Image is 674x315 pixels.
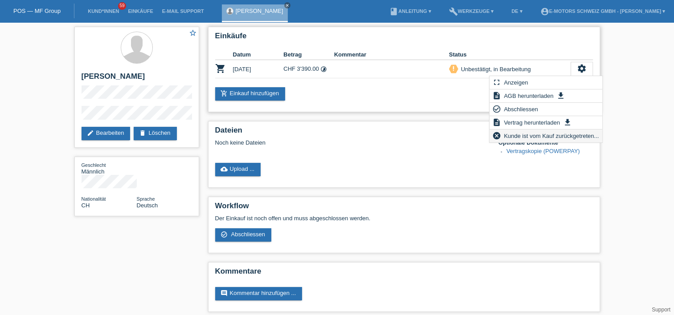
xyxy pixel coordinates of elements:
[137,196,155,202] span: Sprache
[283,49,334,60] th: Betrag
[221,290,228,297] i: comment
[215,228,272,242] a: check_circle_outline Abschliessen
[492,78,501,87] i: fullscreen
[236,8,283,14] a: [PERSON_NAME]
[507,148,580,154] a: Vertragskopie (POWERPAY)
[87,129,94,137] i: edit
[502,77,529,88] span: Anzeigen
[535,8,670,14] a: account_circleE-Motors Schweiz GmbH - [PERSON_NAME] ▾
[215,139,487,146] div: Noch keine Dateien
[215,267,593,280] h2: Kommentare
[284,2,290,8] a: close
[215,126,593,139] h2: Dateien
[215,215,593,222] p: Der Einkauf ist noch offen und muss abgeschlossen werden.
[215,202,593,215] h2: Workflow
[320,66,327,73] i: Fixe Raten (36 Raten)
[285,3,290,8] i: close
[492,91,501,100] i: description
[221,231,228,238] i: check_circle_outline
[215,32,593,45] h2: Einkäufe
[137,202,158,209] span: Deutsch
[82,196,106,202] span: Nationalität
[444,8,498,14] a: buildWerkzeuge ▾
[215,63,226,74] i: POSP00028040
[492,105,501,113] i: check_circle_outline
[231,231,265,238] span: Abschliessen
[502,90,555,101] span: AGB herunterladen
[82,72,192,85] h2: [PERSON_NAME]
[215,87,286,101] a: add_shopping_cartEinkauf hinzufügen
[215,163,261,176] a: cloud_uploadUpload ...
[283,60,334,78] td: CHF 3'390.00
[458,65,531,74] div: Unbestätigt, in Bearbeitung
[577,64,587,73] i: settings
[233,60,284,78] td: [DATE]
[334,49,449,60] th: Kommentar
[502,104,539,114] span: Abschliessen
[221,166,228,173] i: cloud_upload
[83,8,123,14] a: Kund*innen
[215,287,302,300] a: commentKommentar hinzufügen ...
[189,29,197,38] a: star_border
[450,65,457,72] i: priority_high
[507,8,527,14] a: DE ▾
[82,162,137,175] div: Männlich
[449,49,571,60] th: Status
[123,8,157,14] a: Einkäufe
[449,7,458,16] i: build
[82,162,106,168] span: Geschlecht
[540,7,549,16] i: account_circle
[556,91,565,100] i: get_app
[652,307,670,313] a: Support
[13,8,61,14] a: POS — MF Group
[385,8,435,14] a: bookAnleitung ▾
[82,127,131,140] a: editBearbeiten
[139,129,146,137] i: delete
[158,8,208,14] a: E-Mail Support
[189,29,197,37] i: star_border
[389,7,398,16] i: book
[221,90,228,97] i: add_shopping_cart
[118,2,126,10] span: 59
[82,202,90,209] span: Schweiz
[233,49,284,60] th: Datum
[134,127,176,140] a: deleteLöschen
